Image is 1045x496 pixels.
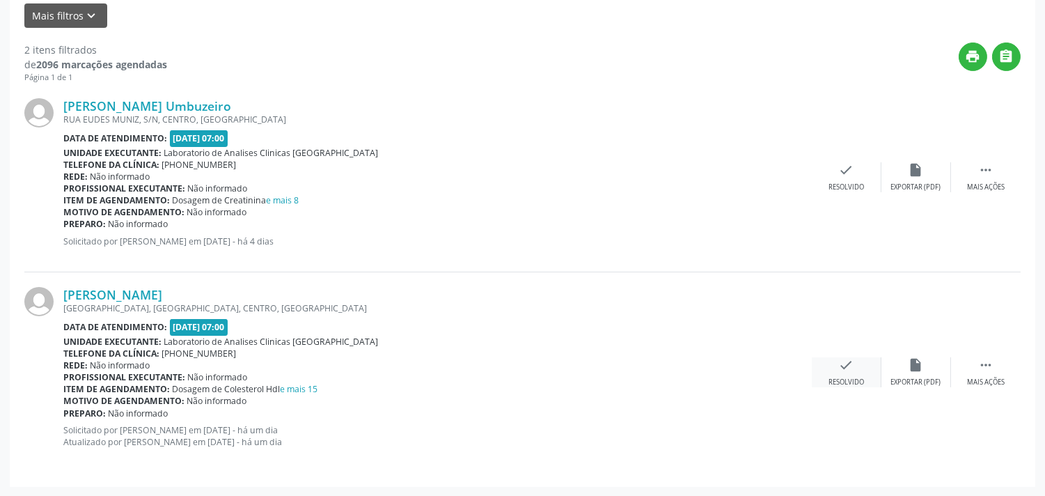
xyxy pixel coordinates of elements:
[91,171,150,183] span: Não informado
[63,287,162,302] a: [PERSON_NAME]
[63,408,106,419] b: Preparo:
[63,159,159,171] b: Telefone da clínica:
[84,8,100,24] i: keyboard_arrow_down
[828,378,864,387] div: Resolvido
[188,371,248,383] span: Não informado
[281,383,318,395] a: e mais 15
[839,162,854,178] i: check
[63,183,185,194] b: Profissional executante:
[891,378,941,387] div: Exportar (PDF)
[170,319,228,335] span: [DATE] 07:00
[978,357,993,373] i: 
[170,130,228,146] span: [DATE] 07:00
[63,302,812,314] div: [GEOGRAPHIC_DATA], [GEOGRAPHIC_DATA], CENTRO, [GEOGRAPHIC_DATA]
[63,371,185,383] b: Profissional executante:
[63,235,812,247] p: Solicitado por [PERSON_NAME] em [DATE] - há 4 dias
[63,383,170,395] b: Item de agendamento:
[967,183,1005,192] div: Mais ações
[24,57,167,72] div: de
[63,348,159,359] b: Telefone da clínica:
[173,383,318,395] span: Dosagem de Colesterol Hdl
[187,206,247,218] span: Não informado
[267,194,299,206] a: e mais 8
[24,72,167,84] div: Página 1 de 1
[63,321,167,333] b: Data de atendimento:
[63,98,231,114] a: [PERSON_NAME] Umbuzeiro
[109,218,168,230] span: Não informado
[63,147,162,159] b: Unidade executante:
[966,49,981,64] i: print
[91,359,150,371] span: Não informado
[173,194,299,206] span: Dosagem de Creatinina
[63,336,162,348] b: Unidade executante:
[63,395,184,407] b: Motivo de agendamento:
[24,42,167,57] div: 2 itens filtrados
[63,206,184,218] b: Motivo de agendamento:
[959,42,987,71] button: print
[909,357,924,373] i: insert_drive_file
[164,336,379,348] span: Laboratorio de Analises Clinicas [GEOGRAPHIC_DATA]
[164,147,379,159] span: Laboratorio de Analises Clinicas [GEOGRAPHIC_DATA]
[63,218,106,230] b: Preparo:
[24,3,107,28] button: Mais filtroskeyboard_arrow_down
[24,287,54,316] img: img
[63,359,88,371] b: Rede:
[162,348,237,359] span: [PHONE_NUMBER]
[978,162,993,178] i: 
[63,114,812,125] div: RUA EUDES MUNIZ, S/N, CENTRO, [GEOGRAPHIC_DATA]
[187,395,247,407] span: Não informado
[63,171,88,183] b: Rede:
[891,183,941,192] div: Exportar (PDF)
[24,98,54,127] img: img
[999,49,1014,64] i: 
[63,424,812,448] p: Solicitado por [PERSON_NAME] em [DATE] - há um dia Atualizado por [PERSON_NAME] em [DATE] - há um...
[828,183,864,192] div: Resolvido
[63,132,167,144] b: Data de atendimento:
[839,357,854,373] i: check
[36,58,167,71] strong: 2096 marcações agendadas
[162,159,237,171] span: [PHONE_NUMBER]
[63,194,170,206] b: Item de agendamento:
[909,162,924,178] i: insert_drive_file
[188,183,248,194] span: Não informado
[992,42,1021,71] button: 
[109,408,168,419] span: Não informado
[967,378,1005,387] div: Mais ações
